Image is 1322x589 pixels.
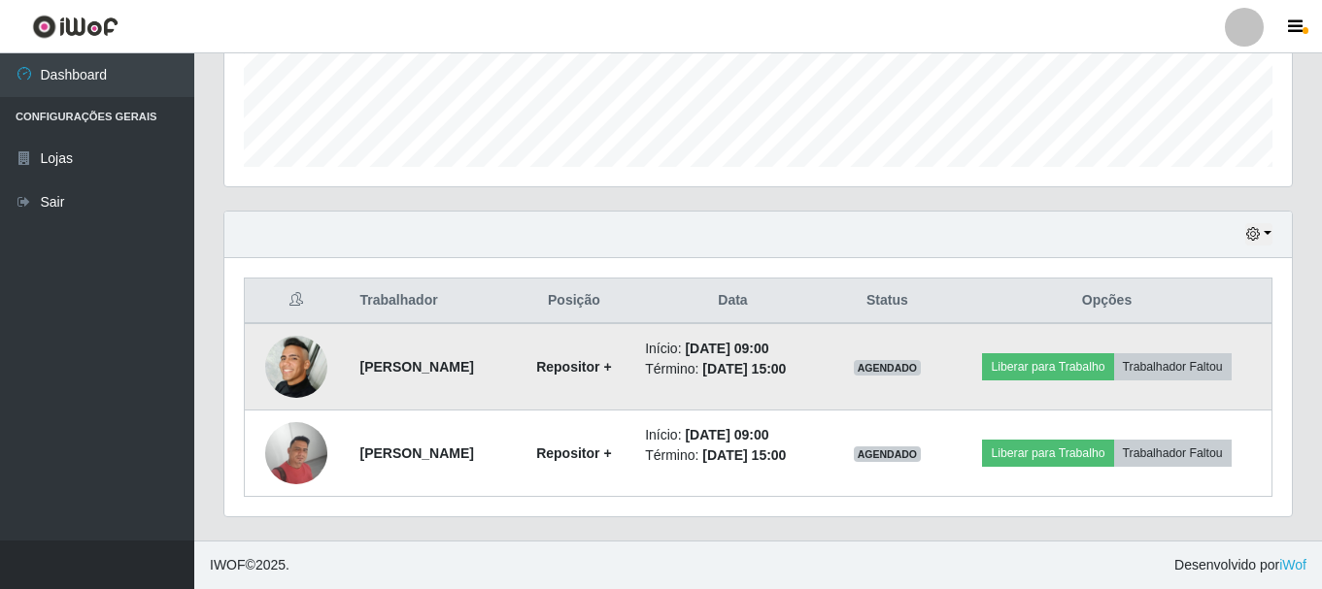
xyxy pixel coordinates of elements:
th: Posição [515,278,634,324]
strong: Repositor + [536,445,611,461]
span: AGENDADO [854,446,922,462]
button: Trabalhador Faltou [1114,440,1232,467]
li: Término: [645,359,821,379]
img: 1710898857944.jpeg [265,422,327,484]
strong: [PERSON_NAME] [360,359,474,375]
th: Status [832,278,942,324]
span: © 2025 . [210,555,289,575]
th: Trabalhador [349,278,515,324]
img: CoreUI Logo [32,15,119,39]
th: Data [633,278,832,324]
th: Opções [942,278,1271,324]
time: [DATE] 09:00 [685,341,768,356]
button: Liberar para Trabalho [982,440,1113,467]
span: IWOF [210,557,246,573]
li: Início: [645,339,821,359]
time: [DATE] 15:00 [702,447,786,463]
li: Término: [645,445,821,466]
time: [DATE] 09:00 [685,427,768,442]
time: [DATE] 15:00 [702,361,786,376]
button: Trabalhador Faltou [1114,353,1232,380]
span: AGENDADO [854,360,922,376]
span: Desenvolvido por [1174,555,1306,575]
img: 1690477066361.jpeg [265,336,327,398]
button: Liberar para Trabalho [982,353,1113,380]
a: iWof [1279,557,1306,573]
li: Início: [645,425,821,445]
strong: Repositor + [536,359,611,375]
strong: [PERSON_NAME] [360,445,474,461]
